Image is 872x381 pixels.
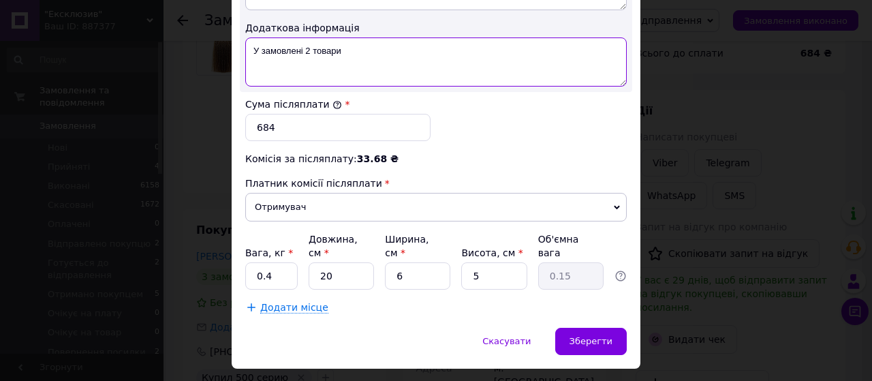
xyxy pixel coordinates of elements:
[245,37,627,87] textarea: У замовлені 2 товари
[461,247,523,258] label: Висота, см
[245,152,627,166] div: Комісія за післяплату:
[538,232,604,260] div: Об'ємна вага
[245,99,342,110] label: Сума післяплати
[570,336,612,346] span: Зберегти
[309,234,358,258] label: Довжина, см
[245,178,382,189] span: Платник комісії післяплати
[385,234,429,258] label: Ширина, см
[357,153,399,164] span: 33.68 ₴
[260,302,328,314] span: Додати місце
[245,21,627,35] div: Додаткова інформація
[245,193,627,222] span: Отримувач
[482,336,531,346] span: Скасувати
[245,247,293,258] label: Вага, кг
